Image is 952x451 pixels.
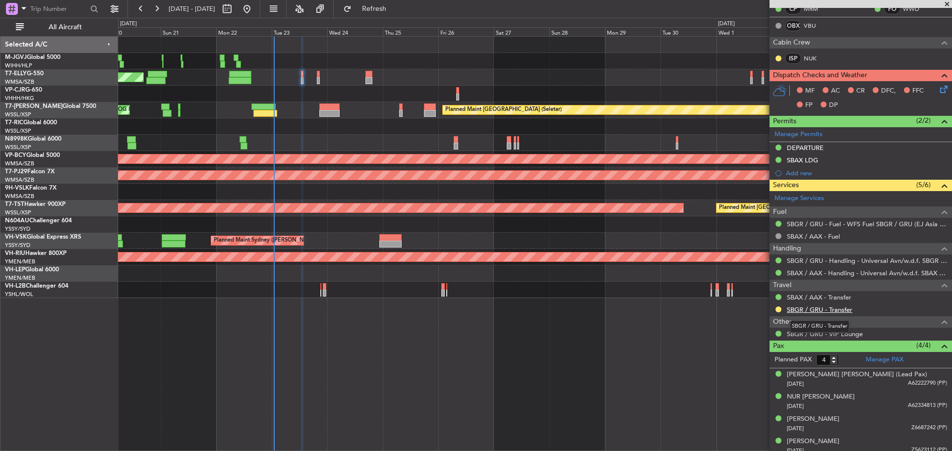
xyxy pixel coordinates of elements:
a: N604AUChallenger 604 [5,218,72,224]
span: A62222790 (PP) [908,379,947,388]
span: T7-ELLY [5,71,27,77]
div: [PERSON_NAME] [PERSON_NAME] (Lead Pax) [787,370,927,380]
a: Manage Permits [774,130,823,140]
a: SBAX / AAX - Fuel [787,232,840,241]
a: SBGR / GRU - Handling - Universal Avn/w.d.f. SBGR / GRU [787,256,947,265]
span: VP-CJR [5,87,25,93]
span: VH-L2B [5,283,26,289]
span: Dispatch Checks and Weather [773,70,867,81]
a: T7-TSTHawker 900XP [5,201,65,207]
a: SBGR / GRU - Fuel - WFS Fuel SBGR / GRU (EJ Asia Only) [787,220,947,228]
a: YSHL/WOL [5,291,33,298]
a: N8998KGlobal 6000 [5,136,61,142]
a: T7-PJ29Falcon 7X [5,169,55,175]
span: VH-VSK [5,234,27,240]
a: VH-LEPGlobal 6000 [5,267,59,273]
div: Thu 25 [383,27,438,36]
input: Trip Number [30,1,87,16]
div: Sat 20 [105,27,160,36]
div: FO [884,3,900,14]
a: VH-RIUHawker 800XP [5,251,66,256]
div: NUR [PERSON_NAME] [787,392,855,402]
span: N604AU [5,218,29,224]
a: WSSL/XSP [5,111,31,118]
span: Pax [773,341,784,352]
span: 9H-VSLK [5,185,29,191]
span: Refresh [354,5,395,12]
a: VBU [804,21,826,30]
a: NUK [804,54,826,63]
span: Travel [773,280,791,291]
a: WSSL/XSP [5,144,31,151]
span: FFC [912,86,924,96]
span: Handling [773,243,801,254]
div: Sat 27 [494,27,549,36]
span: [DATE] [787,425,804,432]
span: DFC, [881,86,896,96]
a: Manage Services [774,194,824,203]
div: Planned Maint Sydney ([PERSON_NAME] Intl) [214,233,329,248]
div: SBAX LDG [787,156,818,164]
div: Tue 30 [660,27,716,36]
span: (2/2) [916,115,931,126]
a: SBGR / GRU - Transfer [787,305,852,314]
span: All Aircraft [26,24,105,31]
span: A62334813 (PP) [908,401,947,410]
a: YSSY/SYD [5,225,30,233]
a: WSSL/XSP [5,127,31,135]
div: Wed 24 [327,27,383,36]
a: SBAX / AAX - Transfer [787,293,851,301]
span: VH-RIU [5,251,25,256]
div: Mon 22 [216,27,272,36]
div: Sun 21 [161,27,216,36]
a: VH-VSKGlobal Express XRS [5,234,81,240]
button: All Aircraft [11,19,108,35]
a: YMEN/MEB [5,258,35,265]
div: SBGR / GRU - Transfer [790,320,849,333]
a: WMSA/SZB [5,160,34,167]
span: Permits [773,116,796,127]
a: WMSA/SZB [5,193,34,200]
a: SBAX / AAX - Handling - Universal Avn/w.d.f. SBAX / AAX [787,269,947,277]
div: Tue 23 [272,27,327,36]
a: T7-RICGlobal 6000 [5,120,57,126]
span: MF [805,86,815,96]
div: ISP [785,53,801,64]
span: T7-PJ29 [5,169,27,175]
span: AC [831,86,840,96]
a: WSSL/XSP [5,209,31,216]
div: [DATE] [120,20,137,28]
a: M-JGVJGlobal 5000 [5,54,60,60]
span: CR [856,86,865,96]
div: Planned Maint [GEOGRAPHIC_DATA] (Seletar) [719,200,835,215]
div: Sun 28 [549,27,605,36]
span: [DATE] - [DATE] [169,4,215,13]
span: DP [829,100,838,110]
span: VH-LEP [5,267,25,273]
label: Planned PAX [774,355,812,365]
span: T7-TST [5,201,24,207]
a: VP-BCYGlobal 5000 [5,152,60,158]
a: T7-ELLYG-550 [5,71,44,77]
span: (4/4) [916,340,931,351]
div: [PERSON_NAME] [787,414,839,424]
span: [DATE] [787,380,804,388]
span: Others [773,316,795,328]
span: T7-RIC [5,120,23,126]
div: Planned Maint [GEOGRAPHIC_DATA] (Seletar) [445,102,562,117]
span: FP [805,100,813,110]
a: YSSY/SYD [5,242,30,249]
div: Add new [786,169,947,177]
span: Services [773,180,799,191]
a: VH-L2BChallenger 604 [5,283,68,289]
div: Mon 29 [605,27,660,36]
span: Cabin Crew [773,37,810,49]
span: (5/6) [916,180,931,190]
a: VHHH/HKG [5,95,34,102]
div: DEPARTURE [787,144,824,152]
span: Fuel [773,206,786,218]
div: [DATE] [718,20,735,28]
div: [PERSON_NAME] [787,437,839,447]
span: T7-[PERSON_NAME] [5,103,62,109]
a: WMSA/SZB [5,78,34,86]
